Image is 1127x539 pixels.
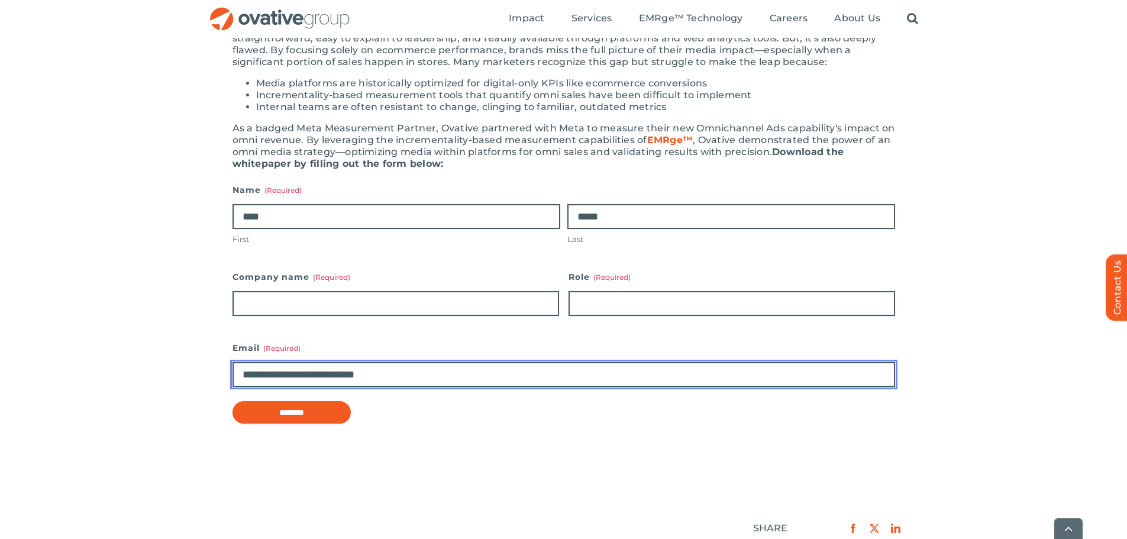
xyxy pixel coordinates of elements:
[885,521,906,536] a: LinkedIn
[256,78,895,89] li: Media platforms are historically optimized for digital-only KPIs like ecommerce conversions
[639,12,743,24] span: EMRge™ Technology
[770,12,808,25] a: Careers
[509,12,544,24] span: Impact
[232,122,895,170] div: As a badged Meta Measurement Partner, Ovative partnered with Meta to measure their new Omnichanne...
[834,12,880,25] a: About Us
[209,6,351,17] a: OG_Full_horizontal_RGB
[256,101,895,113] li: Internal teams are often resistant to change, clinging to familiar, outdated metrics
[571,12,612,24] span: Services
[571,12,612,25] a: Services
[232,340,895,356] label: Email
[753,522,788,534] div: SHARE
[263,344,301,353] span: (Required)
[639,12,743,25] a: EMRge™ Technology
[232,182,302,198] legend: Name
[842,521,864,536] a: Facebook
[567,234,895,245] label: Last
[834,12,880,24] span: About Us
[864,521,885,536] a: X
[232,21,895,68] div: For years, marketers have relied on last-click ROAS (Return on Ad Spend) as the standard for medi...
[509,12,544,25] a: Impact
[313,273,350,282] span: (Required)
[569,269,895,285] label: Role
[907,12,918,25] a: Search
[593,273,631,282] span: (Required)
[256,89,895,101] li: Incrementality-based measurement tools that quantify omni sales have been difficult to implement
[647,134,693,146] a: EMRge™
[264,186,302,195] span: (Required)
[232,269,559,285] label: Company name
[770,12,808,24] span: Careers
[232,146,844,169] b: Download the whitepaper by filling out the form below:
[232,234,560,245] label: First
